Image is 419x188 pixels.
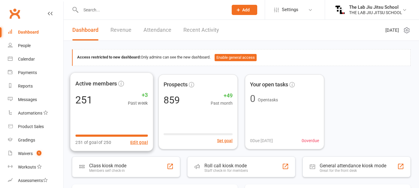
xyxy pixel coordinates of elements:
[77,55,141,59] strong: Access restricted to new dashboard:
[164,80,188,89] span: Prospects
[302,137,319,144] span: 0 overdue
[8,52,63,66] a: Calendar
[349,4,402,10] div: The Lab Jiu Jitsu School
[211,100,233,106] span: Past month
[8,79,63,93] a: Reports
[18,97,37,102] div: Messages
[18,111,42,115] div: Automations
[8,39,63,52] a: People
[18,178,48,183] div: Assessments
[18,151,33,156] div: Waivers
[215,54,257,61] button: Enable general access
[8,147,63,160] a: Waivers 1
[18,138,35,142] div: Gradings
[89,169,126,173] div: Members self check-in
[18,43,31,48] div: People
[282,3,298,16] span: Settings
[250,80,288,89] span: Your open tasks
[232,5,257,15] button: Add
[18,165,36,169] div: Workouts
[18,124,44,129] div: Product Sales
[320,169,386,173] div: Great for the front desk
[211,91,233,100] span: +49
[18,57,35,61] div: Calendar
[258,97,278,102] span: Open tasks
[18,70,37,75] div: Payments
[334,4,346,16] img: thumb_image1724036037.png
[242,7,250,12] span: Add
[143,20,171,40] a: Attendance
[128,99,148,106] span: Past week
[75,139,111,146] span: 251 of goal of 250
[7,6,22,21] a: Clubworx
[130,139,148,146] button: Edit goal
[8,25,63,39] a: Dashboard
[75,79,117,88] span: Active members
[18,84,33,88] div: Reports
[89,163,126,169] div: Class kiosk mode
[75,94,92,105] div: 251
[8,133,63,147] a: Gradings
[217,137,233,144] button: Set goal
[110,20,131,40] a: Revenue
[164,95,180,105] div: 859
[72,20,98,40] a: Dashboard
[8,174,63,187] a: Assessments
[79,6,224,14] input: Search...
[8,106,63,120] a: Automations
[204,163,248,169] div: Roll call kiosk mode
[8,93,63,106] a: Messages
[250,137,273,144] span: 0 Due [DATE]
[349,10,402,15] div: THE LAB JIU JITSU SCHOOL
[385,27,399,34] span: [DATE]
[183,20,219,40] a: Recent Activity
[204,169,248,173] div: Staff check-in for members
[8,160,63,174] a: Workouts
[8,66,63,79] a: Payments
[77,54,406,61] div: Only admins can see the new dashboard.
[18,30,39,34] div: Dashboard
[128,90,148,99] span: +3
[37,151,41,156] span: 1
[8,120,63,133] a: Product Sales
[250,94,255,103] div: 0
[320,163,386,169] div: General attendance kiosk mode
